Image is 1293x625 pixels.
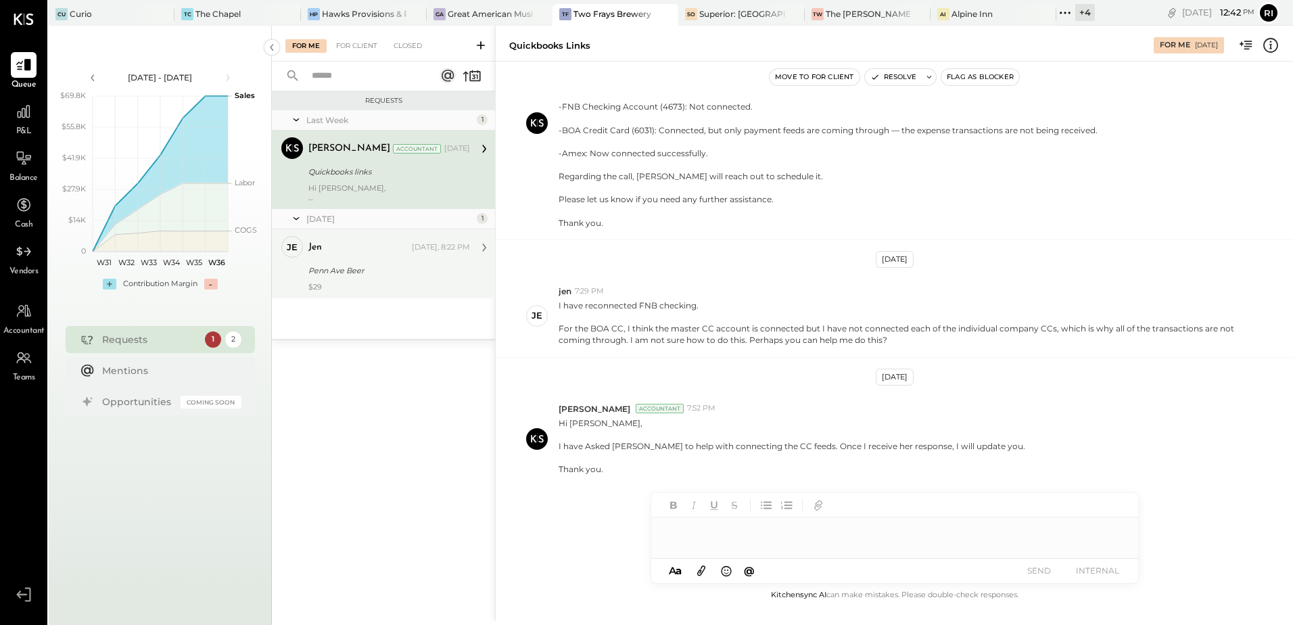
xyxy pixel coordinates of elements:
button: Add URL [809,496,827,514]
div: Mentions [102,364,235,377]
div: [DATE], 8:22 PM [412,242,470,253]
text: $27.9K [62,184,86,193]
span: Queue [11,79,37,91]
span: 7:29 PM [575,286,604,297]
div: TC [181,8,193,20]
button: INTERNAL [1071,561,1125,580]
p: I have reconnected FNB checking. [559,300,1246,346]
div: HP [308,8,320,20]
button: Flag as Blocker [941,69,1019,85]
div: Penn Ave Beer [308,264,466,277]
div: je [532,309,542,322]
text: Labor [235,178,255,187]
div: For the BOA CC, I think the master CC account is connected but I have not connected each of the i... [559,323,1246,346]
div: GA [433,8,446,20]
div: SO [685,8,697,20]
span: [PERSON_NAME] [559,403,630,415]
div: 1 [477,114,488,125]
div: Accountant [636,404,684,413]
span: Accountant [3,325,45,338]
button: SEND [1012,561,1066,580]
span: Vendors [9,266,39,278]
div: Accountant [393,144,441,154]
div: Requests [279,96,488,106]
div: + [103,279,116,290]
div: 2 [225,331,241,348]
text: W36 [208,258,225,267]
text: COGS [235,225,257,235]
div: Closed [387,39,429,53]
div: je [287,241,298,254]
button: Unordered List [757,496,775,514]
div: 1 [477,213,488,224]
div: Coming Soon [181,396,241,409]
div: Last Week [306,114,473,126]
text: $41.9K [62,153,86,162]
button: Ri [1258,2,1279,24]
button: Move to for client [770,69,860,85]
div: For Me [1160,40,1190,51]
button: Underline [705,496,723,514]
div: AI [937,8,949,20]
text: W32 [118,258,135,267]
span: P&L [16,126,32,138]
div: [DATE] [876,251,914,268]
div: For Client [329,39,384,53]
div: Hawks Provisions & Public House [322,8,406,20]
div: Opportunities [102,395,174,409]
div: [DATE] - [DATE] [103,72,218,83]
p: Hi [PERSON_NAME], Good morning, We checked the bank connections and found the following: -FNB Che... [559,31,1098,228]
button: Bold [665,496,682,514]
div: I have Asked [PERSON_NAME] to help with connecting the CC feeds. Once I receive her response, I w... [559,440,1025,452]
div: Requests [102,333,198,346]
div: Two Frays Brewery [573,8,651,20]
div: Thank you. [559,463,1025,475]
a: P&L [1,99,47,138]
span: @ [744,564,755,577]
div: The [PERSON_NAME] [826,8,910,20]
a: Queue [1,52,47,91]
div: + 4 [1075,4,1095,21]
span: a [676,564,682,577]
div: Cu [55,8,68,20]
text: W35 [186,258,202,267]
text: W31 [96,258,111,267]
div: TF [559,8,571,20]
button: Aa [665,563,686,578]
div: For Me [285,39,327,53]
div: Contribution Margin [123,279,197,290]
div: Superior: [GEOGRAPHIC_DATA] [699,8,784,20]
text: W34 [163,258,181,267]
div: Quickbooks links [509,39,590,52]
div: The Chapel [195,8,241,20]
a: Cash [1,192,47,231]
div: Alpine Inn [951,8,993,20]
div: [PERSON_NAME] [308,142,390,156]
span: Balance [9,172,38,185]
p: Hi [PERSON_NAME], [559,417,1025,476]
a: Vendors [1,239,47,278]
div: Hi [PERSON_NAME], [308,183,470,202]
div: copy link [1165,5,1179,20]
div: Great American Music Hall [448,8,532,20]
span: Cash [15,219,32,231]
div: - [204,279,218,290]
button: Ordered List [778,496,795,514]
div: $29 [308,282,470,292]
div: 1 [205,331,221,348]
button: Italic [685,496,703,514]
span: Teams [13,372,35,384]
text: $14K [68,215,86,225]
text: W33 [141,258,157,267]
div: [DATE] [306,213,473,225]
div: Curio [70,8,92,20]
a: Accountant [1,298,47,338]
div: [DATE] [444,143,470,154]
text: $55.8K [62,122,86,131]
a: Teams [1,345,47,384]
text: $69.8K [60,91,86,100]
button: Resolve [865,69,922,85]
div: [DATE] [876,369,914,386]
button: @ [740,562,759,579]
div: TW [812,8,824,20]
